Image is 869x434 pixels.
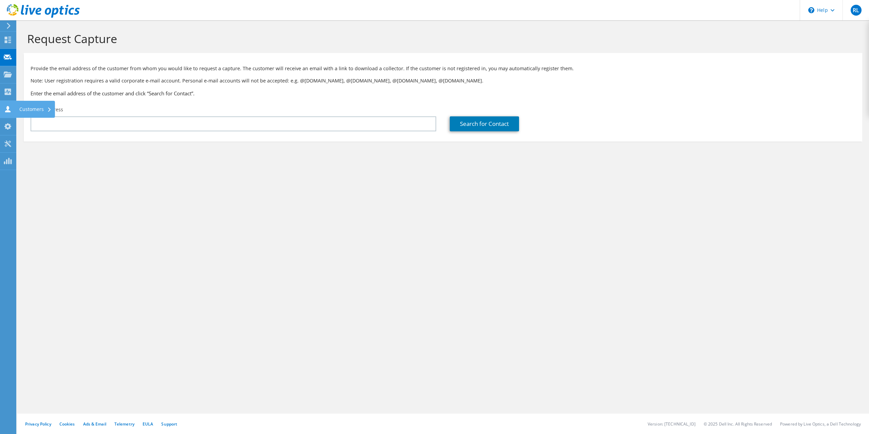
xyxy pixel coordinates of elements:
[59,421,75,427] a: Cookies
[851,5,862,16] span: RL
[16,101,55,118] div: Customers
[780,421,861,427] li: Powered by Live Optics, a Dell Technology
[450,116,519,131] a: Search for Contact
[808,7,814,13] svg: \n
[648,421,696,427] li: Version: [TECHNICAL_ID]
[83,421,106,427] a: Ads & Email
[143,421,153,427] a: EULA
[31,65,855,72] p: Provide the email address of the customer from whom you would like to request a capture. The cust...
[31,77,855,84] p: Note: User registration requires a valid corporate e-mail account. Personal e-mail accounts will ...
[161,421,177,427] a: Support
[31,90,855,97] h3: Enter the email address of the customer and click “Search for Contact”.
[25,421,51,427] a: Privacy Policy
[114,421,134,427] a: Telemetry
[27,32,855,46] h1: Request Capture
[704,421,772,427] li: © 2025 Dell Inc. All Rights Reserved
